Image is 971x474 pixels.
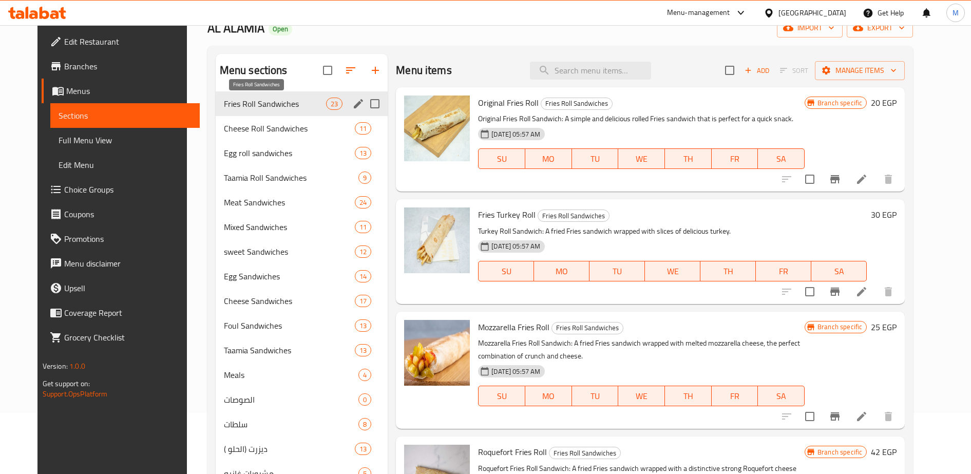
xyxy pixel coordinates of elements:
span: FR [760,264,807,279]
a: Upsell [42,276,200,300]
span: 8 [359,420,371,429]
span: FR [716,151,754,166]
span: Fries Roll Sandwiches [549,447,620,459]
button: TH [665,148,712,169]
div: Mixed Sandwiches11 [216,215,388,239]
div: الصوصات0 [216,387,388,412]
span: 12 [355,247,371,257]
span: [DATE] 05:57 AM [487,367,544,376]
span: 11 [355,124,371,134]
span: Select to update [799,281,821,302]
span: sweet Sandwiches [224,245,355,258]
a: Full Menu View [50,128,200,153]
button: SA [758,148,805,169]
span: import [785,22,834,34]
span: 13 [355,346,371,355]
span: Select to update [799,406,821,427]
a: Menu disclaimer [42,251,200,276]
span: Mixed Sandwiches [224,221,355,233]
a: Edit Restaurant [42,29,200,54]
button: Branch-specific-item [823,167,847,192]
div: Fries Roll Sandwiches [541,98,613,110]
button: MO [525,386,572,406]
span: 13 [355,444,371,454]
button: FR [756,261,811,281]
span: 0 [359,395,371,405]
button: FR [712,386,758,406]
button: Add [740,63,773,79]
span: 17 [355,296,371,306]
span: Add item [740,63,773,79]
span: Select section [719,60,740,81]
button: SA [758,386,805,406]
button: export [847,18,913,37]
span: 24 [355,198,371,207]
a: Edit menu item [855,173,868,185]
div: items [355,196,371,208]
button: Branch-specific-item [823,279,847,304]
span: Sort sections [338,58,363,83]
a: Edit Menu [50,153,200,177]
div: Cheese Roll Sandwiches [224,122,355,135]
a: Edit menu item [855,410,868,423]
span: Grocery Checklist [64,331,192,344]
div: items [355,344,371,356]
span: MO [538,264,585,279]
span: Select section first [773,63,815,79]
span: Branch specific [813,98,866,108]
div: الصوصات [224,393,359,406]
div: items [358,369,371,381]
span: 9 [359,173,371,183]
h2: Menu items [396,63,452,78]
span: 11 [355,222,371,232]
span: FR [716,389,754,404]
span: Fries Roll Sandwiches [224,98,326,110]
span: Mozzarella Fries Roll [478,319,549,335]
img: Original Fries Roll [404,96,470,161]
div: Meat Sandwiches24 [216,190,388,215]
p: Turkey Roll Sandwich: A fried Fries sandwich wrapped with slices of delicious turkey. [478,225,867,238]
span: Add [743,65,771,77]
span: سلطات [224,418,359,430]
div: ديزرت (الحلو ) [224,443,355,455]
span: 23 [327,99,342,109]
h2: Menu sections [220,63,288,78]
div: items [355,245,371,258]
span: Coverage Report [64,307,192,319]
div: items [358,418,371,430]
div: Open [269,23,292,35]
span: WE [622,389,661,404]
span: Meals [224,369,359,381]
span: TH [669,389,708,404]
span: Egg roll sandwiches [224,147,355,159]
span: TU [594,264,641,279]
span: 1.0.0 [69,359,85,373]
div: Fries Roll Sandwiches23edit [216,91,388,116]
div: items [326,98,342,110]
div: items [355,319,371,332]
span: Meat Sandwiches [224,196,355,208]
div: Fries Roll Sandwiches [538,210,610,222]
span: [DATE] 05:57 AM [487,129,544,139]
div: items [355,295,371,307]
img: Mozzarella Fries Roll [404,320,470,386]
span: Taamia Roll Sandwiches [224,172,359,184]
span: Branch specific [813,322,866,332]
div: items [355,221,371,233]
div: items [355,147,371,159]
span: TU [576,389,615,404]
button: MO [525,148,572,169]
button: SU [478,261,534,281]
span: export [855,22,905,34]
div: Meals4 [216,363,388,387]
span: SA [762,151,801,166]
div: Cheese Sandwiches17 [216,289,388,313]
button: WE [618,386,665,406]
span: Open [269,25,292,33]
h6: 25 EGP [871,320,897,334]
div: Egg roll sandwiches13 [216,141,388,165]
div: Menu-management [667,7,730,19]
